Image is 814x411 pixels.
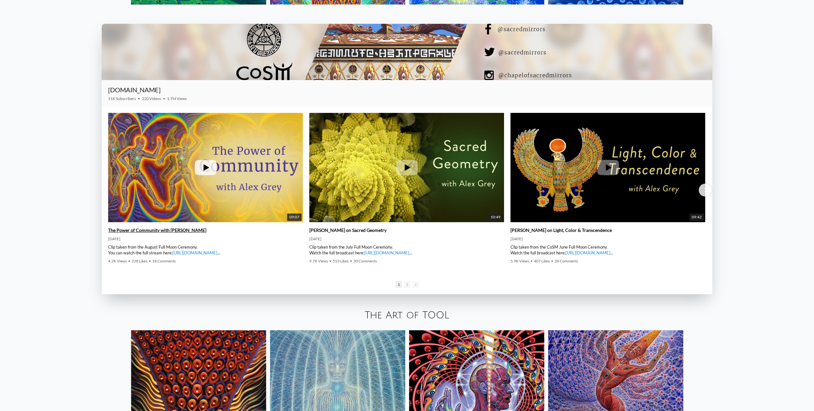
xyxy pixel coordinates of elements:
span: 28 Comments [555,259,578,263]
span: • [551,259,553,263]
img: Alex Grey on Sacred Geometry [309,113,504,222]
a: Alex Grey on Sacred Geometry 10:49 [309,113,504,222]
span: • [128,259,130,263]
span: 09:07 [287,214,302,221]
span: 2 [404,281,410,288]
span: 220 Videos [142,96,161,101]
span: • [163,96,165,101]
span: 9.7K Views [309,259,328,263]
span: 407 Likes [534,259,550,263]
span: • [329,259,332,263]
a: [PERSON_NAME] on Sacred Geometry [309,227,387,233]
span: 51K Subscribers [108,96,136,101]
a: [URL][DOMAIN_NAME] [566,250,610,255]
a: The Power of Community with [PERSON_NAME] [108,227,206,233]
span: 228 Likes [132,259,147,263]
span: 30 Comments [353,259,377,263]
a: [PERSON_NAME] on Light, Color & Transcendence [510,227,612,233]
span: 1 [396,281,402,288]
a: Alex Grey on Light, Color & Transcendence 09:42 [510,113,705,222]
span: 553 Likes [333,259,349,263]
span: • [138,96,140,101]
span: • [530,259,533,263]
a: [URL][DOMAIN_NAME] [173,250,217,255]
div: [DATE] [510,236,705,242]
span: 10:49 [488,214,503,221]
img: The Power of Community with Alex Grey [108,113,303,222]
div: Clip taken from the August Full Moon Ceremony. You can watch the full stream here: | [PERSON_NAME... [108,244,303,256]
a: [URL][DOMAIN_NAME] [364,250,409,255]
img: Alex Grey on Light, Color & Transcendence [510,113,705,222]
span: 09:42 [689,214,704,221]
a: [DOMAIN_NAME] [108,86,161,94]
span: 1.7M Views [167,96,187,101]
div: [DATE] [309,236,504,242]
span: • [149,259,151,263]
iframe: Subscribe to CoSM.TV on YouTube [669,88,706,96]
span: 4.2K Views [108,259,127,263]
a: The Power of Community with Alex Grey 09:07 [108,113,303,222]
span: • [350,259,352,263]
span: 18 Comments [152,259,176,263]
div: Clip taken from the July Full Moon Ceremony. Watch the full broadcast here: | [PERSON_NAME] | ► W... [309,244,504,256]
div: [DATE] [108,236,303,242]
span: 5.9K Views [510,259,529,263]
a: The Art of TOOL [365,310,449,321]
div: Clip taken from the CoSM June Full Moon Ceremony. Watch the full broadcast here: | [PERSON_NAME] ... [510,244,705,256]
